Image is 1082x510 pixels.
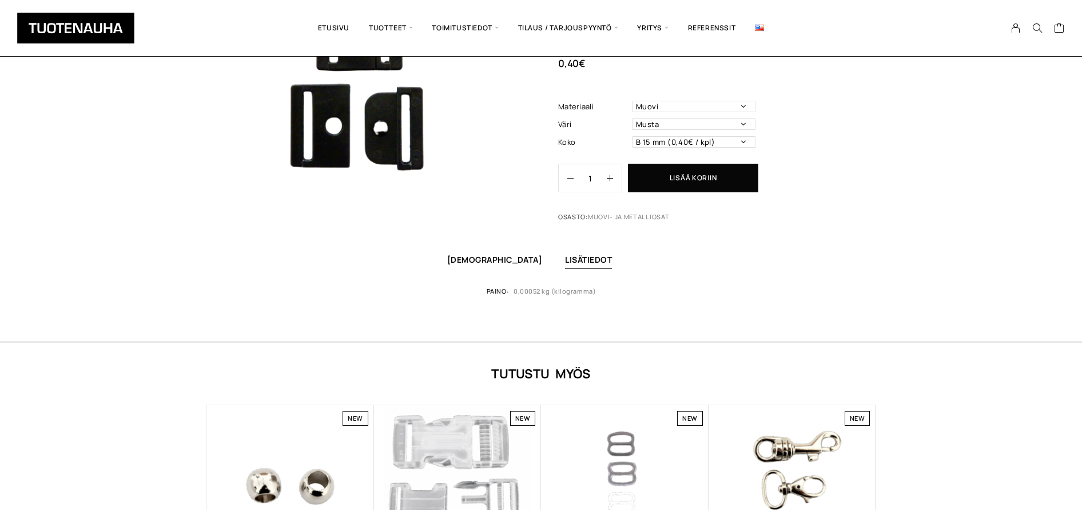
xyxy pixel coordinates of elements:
[17,13,134,44] img: Tuotenauha Oy
[1054,22,1065,36] a: Cart
[206,365,876,382] div: Tutustu myös
[558,136,630,148] label: Koko
[588,212,669,221] a: Muovi- ja metalliosat
[565,254,612,265] a: Lisätiedot
[574,164,607,192] input: Määrä
[1027,23,1048,33] button: Search
[308,9,359,48] a: Etusivu
[558,57,585,70] bdi: 0,40
[508,9,628,48] span: Tilaus / Tarjouspyyntö
[447,254,543,265] a: [DEMOGRAPHIC_DATA]
[579,57,585,70] span: €
[359,9,422,48] span: Tuotteet
[627,9,678,48] span: Yritys
[628,164,758,192] button: Lisää koriin
[558,118,630,131] label: Väri
[558,212,709,228] span: Osasto:
[558,101,630,113] label: Materiaali
[422,9,508,48] span: Toimitustiedot
[1005,23,1027,33] a: My Account
[486,283,596,302] table: Product Details
[486,286,513,296] th: Paino
[513,286,613,296] td: 0,00052 kg (kilogramma)
[755,25,764,31] img: English
[678,9,746,48] a: Referenssit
